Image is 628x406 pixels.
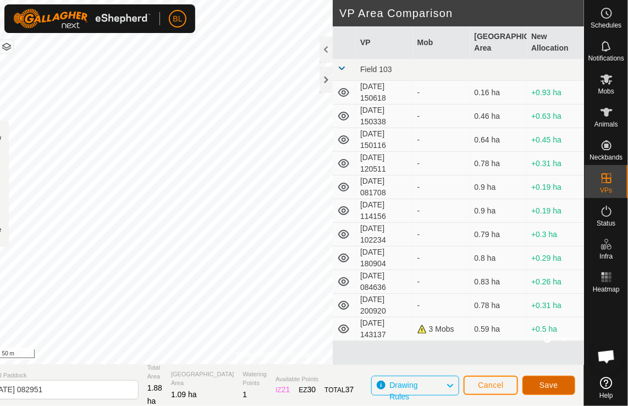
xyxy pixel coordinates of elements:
button: Save [522,376,575,395]
td: 0.83 ha [470,270,527,294]
span: BL [173,13,182,25]
td: +0.45 ha [527,128,584,152]
span: Notifications [588,55,624,62]
td: [DATE] 143137 [356,317,413,341]
th: New Allocation [527,26,584,59]
td: +0.29 ha [527,246,584,270]
td: +0.93 ha [527,81,584,105]
th: VP [356,26,413,59]
div: IZ [276,384,290,396]
span: 1.09 ha [171,390,197,399]
span: Schedules [591,22,621,29]
div: - [417,87,466,98]
td: [DATE] 200920 [356,294,413,317]
span: Help [599,392,613,399]
a: Contact Us [291,350,323,360]
td: 0.16 ha [470,81,527,105]
span: 30 [307,385,316,394]
td: 0.79 ha [470,223,527,246]
span: 37 [345,385,354,394]
td: 0.59 ha [470,317,527,341]
div: Open chat [590,340,623,373]
div: - [417,276,466,288]
span: Animals [594,121,618,128]
div: TOTAL [324,384,354,396]
span: VPs [600,187,612,194]
td: 0.9 ha [470,175,527,199]
td: [DATE] 150618 [356,81,413,105]
span: 1 [243,390,247,399]
td: 0.78 ha [470,152,527,175]
a: Privacy Policy [236,350,278,360]
td: [DATE] 102234 [356,223,413,246]
div: - [417,300,466,311]
span: Status [597,220,615,227]
div: - [417,134,466,146]
td: +0.19 ha [527,175,584,199]
h2: VP Area Comparison [339,7,584,20]
th: Mob [413,26,470,59]
td: [DATE] 081708 [356,175,413,199]
td: [DATE] 150338 [356,105,413,128]
span: Watering Points [243,370,267,388]
td: +0.31 ha [527,294,584,317]
div: - [417,229,466,240]
td: +0.31 ha [527,152,584,175]
td: [DATE] 114156 [356,199,413,223]
span: Infra [599,253,613,260]
span: Mobs [598,88,614,95]
td: [DATE] 150116 [356,128,413,152]
td: +0.5 ha [527,317,584,341]
span: Total Area [147,363,162,381]
td: 0.78 ha [470,294,527,317]
td: +0.19 ha [527,199,584,223]
span: Available Points [276,375,354,384]
span: Field 103 [360,65,392,74]
span: 1.88 ha [147,383,162,405]
span: 21 [282,385,290,394]
td: 0.46 ha [470,105,527,128]
td: +0.63 ha [527,105,584,128]
span: [GEOGRAPHIC_DATA] Area [171,370,234,388]
div: - [417,253,466,264]
span: Save [539,381,558,389]
div: - [417,111,466,122]
span: Heatmap [593,286,620,293]
td: +0.26 ha [527,270,584,294]
div: 3 Mobs [417,323,466,335]
span: Neckbands [590,154,623,161]
td: +0.3 ha [527,223,584,246]
img: Gallagher Logo [13,9,151,29]
span: Cancel [478,381,504,389]
a: Help [585,372,628,403]
div: - [417,158,466,169]
td: 0.64 ha [470,128,527,152]
td: [DATE] 180904 [356,246,413,270]
td: 0.8 ha [470,246,527,270]
div: - [417,182,466,193]
th: [GEOGRAPHIC_DATA] Area [470,26,527,59]
span: Drawing Rules [389,381,417,401]
td: [DATE] 120511 [356,152,413,175]
button: Cancel [464,376,518,395]
td: [DATE] 084636 [356,270,413,294]
td: 0.9 ha [470,199,527,223]
div: - [417,205,466,217]
div: EZ [299,384,316,396]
